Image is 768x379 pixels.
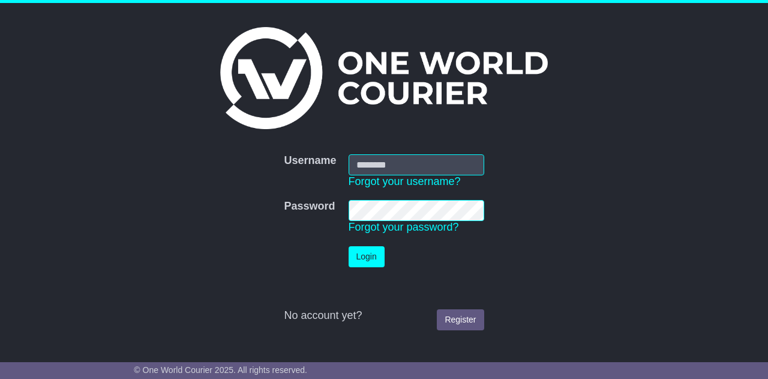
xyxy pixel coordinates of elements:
[437,309,484,330] a: Register
[349,246,385,267] button: Login
[349,221,459,233] a: Forgot your password?
[284,200,335,213] label: Password
[349,175,461,187] a: Forgot your username?
[134,365,307,375] span: © One World Courier 2025. All rights reserved.
[284,309,484,323] div: No account yet?
[220,27,548,129] img: One World
[284,154,336,168] label: Username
